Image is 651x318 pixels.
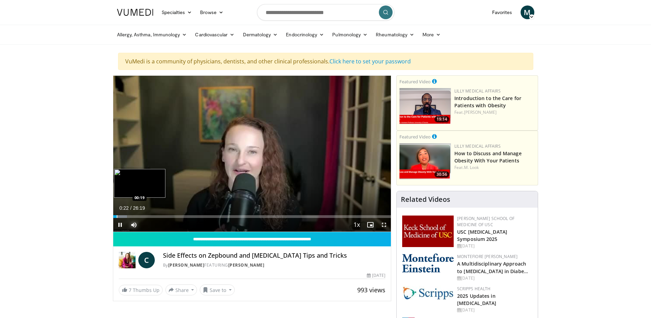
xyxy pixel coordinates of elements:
[457,229,507,242] a: USC [MEDICAL_DATA] Symposium 2025
[228,262,265,268] a: [PERSON_NAME]
[191,28,239,41] a: Cardiovascular
[257,4,394,21] input: Search topics, interventions
[282,28,328,41] a: Endocrinology
[163,252,385,259] h4: Side Effects on Zepbound and [MEDICAL_DATA] Tips and Tricks
[457,293,496,306] a: 2025 Updates in [MEDICAL_DATA]
[457,254,518,259] a: Montefiore [PERSON_NAME]
[363,218,377,232] button: Enable picture-in-picture mode
[118,53,533,70] div: VuMedi is a community of physicians, dentists, and other clinical professionals.
[329,58,411,65] a: Click here to set your password
[402,254,454,272] img: b0142b4c-93a1-4b58-8f91-5265c282693c.png.150x105_q85_autocrop_double_scale_upscale_version-0.2.png
[402,286,454,300] img: c9f2b0b7-b02a-4276-a72a-b0cbb4230bc1.jpg.150x105_q85_autocrop_double_scale_upscale_version-0.2.jpg
[488,5,516,19] a: Favorites
[399,78,431,85] small: Featured Video
[113,215,391,218] div: Progress Bar
[434,116,449,122] span: 19:14
[119,252,136,268] img: Dr. Carolynn Francavilla
[457,216,514,228] a: [PERSON_NAME] School of Medicine of USC
[399,134,431,140] small: Featured Video
[372,28,418,41] a: Rheumatology
[113,28,191,41] a: Allergy, Asthma, Immunology
[165,284,197,295] button: Share
[402,216,454,247] img: 7b941f1f-d101-407a-8bfa-07bd47db01ba.png.150x105_q85_autocrop_double_scale_upscale_version-0.2.jpg
[457,275,532,281] div: [DATE]
[377,218,391,232] button: Fullscreen
[401,195,450,204] h4: Related Videos
[521,5,534,19] a: M
[454,88,501,94] a: Lilly Medical Affairs
[350,218,363,232] button: Playback Rate
[113,218,127,232] button: Pause
[367,272,385,279] div: [DATE]
[133,205,145,211] span: 26:19
[464,109,497,115] a: [PERSON_NAME]
[200,284,235,295] button: Save to
[119,285,163,295] a: 7 Thumbs Up
[464,164,479,170] a: M. Look
[457,243,532,249] div: [DATE]
[454,109,535,115] div: Feat.
[457,286,490,292] a: Scripps Health
[399,143,451,179] a: 30:56
[328,28,372,41] a: Pulmonology
[129,287,131,293] span: 7
[138,252,155,268] a: C
[117,9,153,16] img: VuMedi Logo
[114,169,165,198] img: image.jpeg
[457,307,532,313] div: [DATE]
[163,262,385,268] div: By FEATURING
[130,205,132,211] span: /
[196,5,228,19] a: Browse
[357,286,385,294] span: 993 views
[158,5,196,19] a: Specialties
[399,88,451,124] a: 19:14
[168,262,205,268] a: [PERSON_NAME]
[119,205,129,211] span: 0:22
[418,28,445,41] a: More
[127,218,141,232] button: Mute
[434,171,449,178] span: 30:56
[399,143,451,179] img: c98a6a29-1ea0-4bd5-8cf5-4d1e188984a7.png.150x105_q85_crop-smart_upscale.png
[454,150,522,164] a: How to Discuss and Manage Obesity With Your Patients
[457,260,528,274] a: A Multidisciplinary Approach to [MEDICAL_DATA] in Diabe…
[454,143,501,149] a: Lilly Medical Affairs
[239,28,282,41] a: Dermatology
[454,164,535,171] div: Feat.
[454,95,521,109] a: Introduction to the Care for Patients with Obesity
[399,88,451,124] img: acc2e291-ced4-4dd5-b17b-d06994da28f3.png.150x105_q85_crop-smart_upscale.png
[113,76,391,232] video-js: Video Player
